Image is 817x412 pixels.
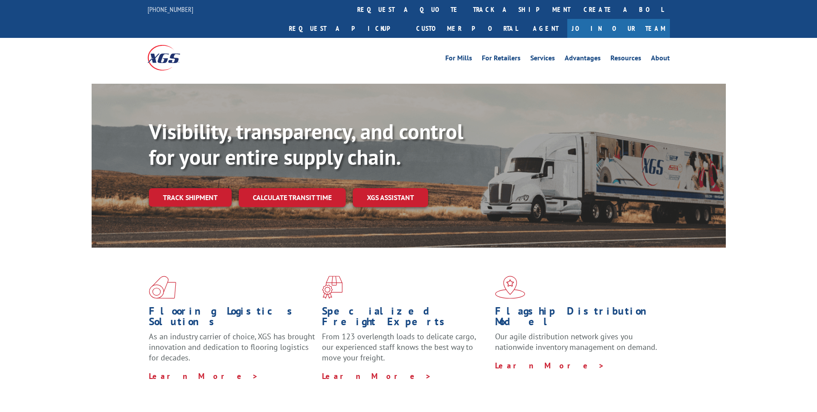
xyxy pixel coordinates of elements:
[353,188,428,207] a: XGS ASSISTANT
[239,188,346,207] a: Calculate transit time
[149,276,176,299] img: xgs-icon-total-supply-chain-intelligence-red
[495,276,525,299] img: xgs-icon-flagship-distribution-model-red
[149,371,259,381] a: Learn More >
[530,55,555,64] a: Services
[651,55,670,64] a: About
[482,55,521,64] a: For Retailers
[322,331,488,371] p: From 123 overlength loads to delicate cargo, our experienced staff knows the best way to move you...
[495,331,657,352] span: Our agile distribution network gives you nationwide inventory management on demand.
[322,371,432,381] a: Learn More >
[565,55,601,64] a: Advantages
[149,306,315,331] h1: Flooring Logistics Solutions
[149,118,463,171] b: Visibility, transparency, and control for your entire supply chain.
[410,19,524,38] a: Customer Portal
[322,276,343,299] img: xgs-icon-focused-on-flooring-red
[524,19,567,38] a: Agent
[610,55,641,64] a: Resources
[495,360,605,371] a: Learn More >
[149,331,315,363] span: As an industry carrier of choice, XGS has brought innovation and dedication to flooring logistics...
[495,306,662,331] h1: Flagship Distribution Model
[282,19,410,38] a: Request a pickup
[445,55,472,64] a: For Mills
[567,19,670,38] a: Join Our Team
[149,188,232,207] a: Track shipment
[148,5,193,14] a: [PHONE_NUMBER]
[322,306,488,331] h1: Specialized Freight Experts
